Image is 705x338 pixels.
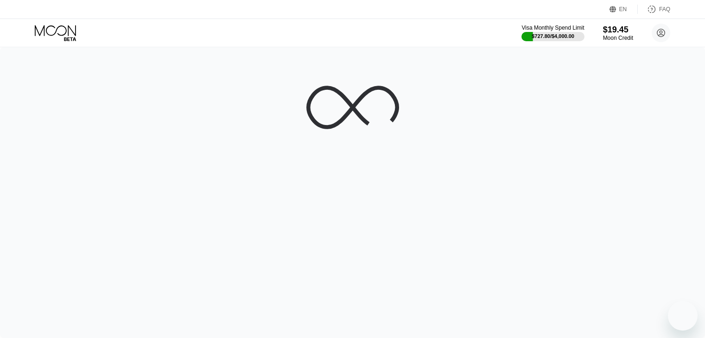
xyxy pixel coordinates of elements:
[603,25,633,35] div: $19.45
[532,33,574,39] div: $727.80 / $4,000.00
[521,25,584,31] div: Visa Monthly Spend Limit
[619,6,627,13] div: EN
[659,6,670,13] div: FAQ
[668,301,698,331] iframe: Button to launch messaging window
[610,5,638,14] div: EN
[638,5,670,14] div: FAQ
[603,25,633,41] div: $19.45Moon Credit
[521,25,584,41] div: Visa Monthly Spend Limit$727.80/$4,000.00
[603,35,633,41] div: Moon Credit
